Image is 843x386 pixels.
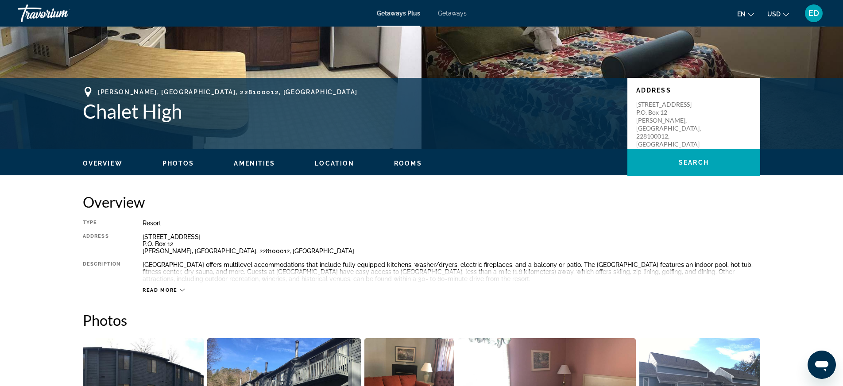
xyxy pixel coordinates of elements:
div: Resort [143,220,760,227]
button: Location [315,159,354,167]
button: Overview [83,159,123,167]
span: [PERSON_NAME], [GEOGRAPHIC_DATA], 228100012, [GEOGRAPHIC_DATA] [98,89,358,96]
span: Photos [162,160,194,167]
button: Read more [143,287,185,293]
div: [GEOGRAPHIC_DATA] offers multilevel accommodations that include fully equipped kitchens, washer/d... [143,261,760,282]
span: Location [315,160,354,167]
button: Amenities [234,159,275,167]
button: Search [627,149,760,176]
div: Description [83,261,120,282]
span: Rooms [394,160,422,167]
button: Photos [162,159,194,167]
a: Getaways Plus [377,10,420,17]
div: [STREET_ADDRESS] P.O. Box 12 [PERSON_NAME], [GEOGRAPHIC_DATA], 228100012, [GEOGRAPHIC_DATA] [143,233,760,255]
div: Type [83,220,120,227]
span: en [737,11,746,18]
a: Getaways [438,10,467,17]
span: Amenities [234,160,275,167]
button: Change currency [767,8,789,20]
p: [STREET_ADDRESS] P.O. Box 12 [PERSON_NAME], [GEOGRAPHIC_DATA], 228100012, [GEOGRAPHIC_DATA] [636,100,707,148]
span: Search [679,159,709,166]
h2: Photos [83,311,760,329]
iframe: Button to launch messaging window [808,351,836,379]
span: Overview [83,160,123,167]
span: ED [808,9,819,18]
span: Read more [143,287,178,293]
h2: Overview [83,193,760,211]
button: Change language [737,8,754,20]
p: Address [636,87,751,94]
div: Address [83,233,120,255]
button: Rooms [394,159,422,167]
span: USD [767,11,781,18]
h1: Chalet High [83,100,619,123]
button: User Menu [802,4,825,23]
a: Travorium [18,2,106,25]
